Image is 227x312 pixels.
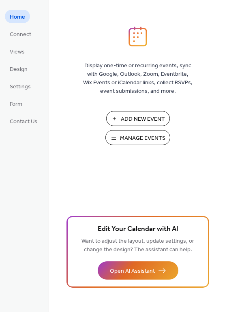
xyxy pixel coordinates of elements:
span: Add New Event [121,115,165,124]
span: Edit Your Calendar with AI [98,224,178,235]
a: Settings [5,79,36,93]
a: Connect [5,27,36,41]
img: logo_icon.svg [128,26,147,47]
span: Display one-time or recurring events, sync with Google, Outlook, Zoom, Eventbrite, Wix Events or ... [83,62,193,96]
span: Connect [10,30,31,39]
a: Views [5,45,30,58]
span: Manage Events [120,134,165,143]
a: Design [5,62,32,75]
button: Manage Events [105,130,170,145]
span: Want to adjust the layout, update settings, or change the design? The assistant can help. [81,236,194,255]
a: Contact Us [5,114,42,128]
span: Contact Us [10,118,37,126]
span: Design [10,65,28,74]
span: Settings [10,83,31,91]
button: Open AI Assistant [98,261,178,280]
span: Views [10,48,25,56]
a: Form [5,97,27,110]
span: Home [10,13,25,21]
span: Open AI Assistant [110,267,155,276]
a: Home [5,10,30,23]
button: Add New Event [106,111,170,126]
span: Form [10,100,22,109]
